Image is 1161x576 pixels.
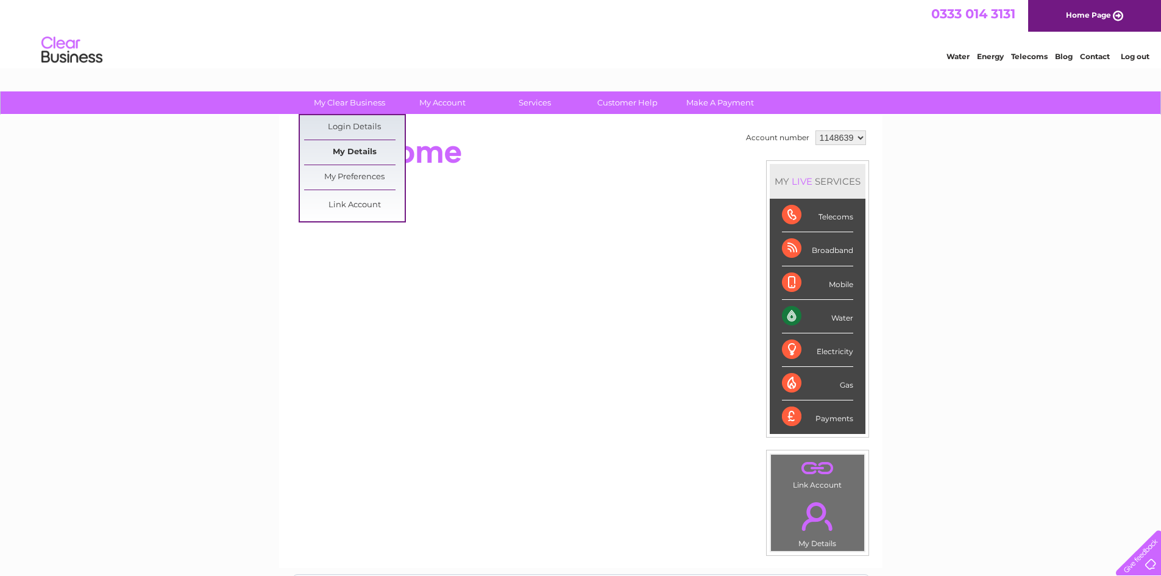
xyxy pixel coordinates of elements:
div: Water [782,300,853,333]
a: Blog [1055,52,1073,61]
div: LIVE [789,176,815,187]
div: Mobile [782,266,853,300]
a: Customer Help [577,91,678,114]
div: MY SERVICES [770,164,865,199]
a: 0333 014 3131 [931,6,1015,21]
a: My Details [304,140,405,165]
a: Water [946,52,970,61]
a: Make A Payment [670,91,770,114]
div: Electricity [782,333,853,367]
div: Payments [782,400,853,433]
a: Log out [1121,52,1149,61]
div: Gas [782,367,853,400]
a: . [774,458,861,479]
img: logo.png [41,32,103,69]
a: Link Account [304,193,405,218]
td: Account number [743,127,812,148]
td: My Details [770,492,865,552]
a: My Preferences [304,165,405,190]
div: Clear Business is a trading name of Verastar Limited (registered in [GEOGRAPHIC_DATA] No. 3667643... [293,7,869,59]
a: . [774,495,861,538]
a: Energy [977,52,1004,61]
a: Contact [1080,52,1110,61]
div: Telecoms [782,199,853,232]
div: Broadband [782,232,853,266]
a: My Account [392,91,492,114]
a: Services [485,91,585,114]
a: Telecoms [1011,52,1048,61]
a: Login Details [304,115,405,140]
td: Link Account [770,454,865,492]
a: My Clear Business [299,91,400,114]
